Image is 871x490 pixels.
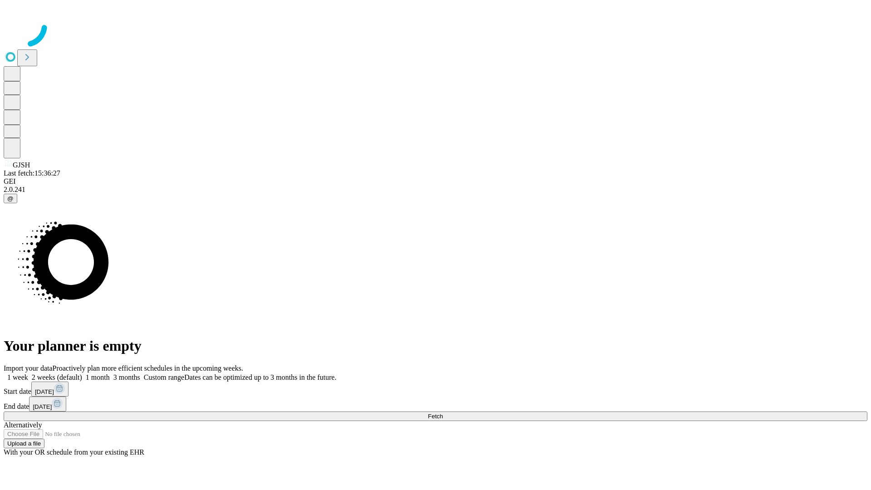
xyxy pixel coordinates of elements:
[53,364,243,372] span: Proactively plan more efficient schedules in the upcoming weeks.
[4,338,867,354] h1: Your planner is empty
[4,397,867,412] div: End date
[13,161,30,169] span: GJSH
[428,413,443,420] span: Fetch
[33,403,52,410] span: [DATE]
[29,397,66,412] button: [DATE]
[113,373,140,381] span: 3 months
[31,382,69,397] button: [DATE]
[4,439,44,448] button: Upload a file
[4,194,17,203] button: @
[184,373,336,381] span: Dates can be optimized up to 3 months in the future.
[7,195,14,202] span: @
[4,169,60,177] span: Last fetch: 15:36:27
[144,373,184,381] span: Custom range
[4,421,42,429] span: Alternatively
[4,382,867,397] div: Start date
[4,186,867,194] div: 2.0.241
[4,364,53,372] span: Import your data
[4,177,867,186] div: GEI
[32,373,82,381] span: 2 weeks (default)
[4,412,867,421] button: Fetch
[4,448,144,456] span: With your OR schedule from your existing EHR
[86,373,110,381] span: 1 month
[35,388,54,395] span: [DATE]
[7,373,28,381] span: 1 week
